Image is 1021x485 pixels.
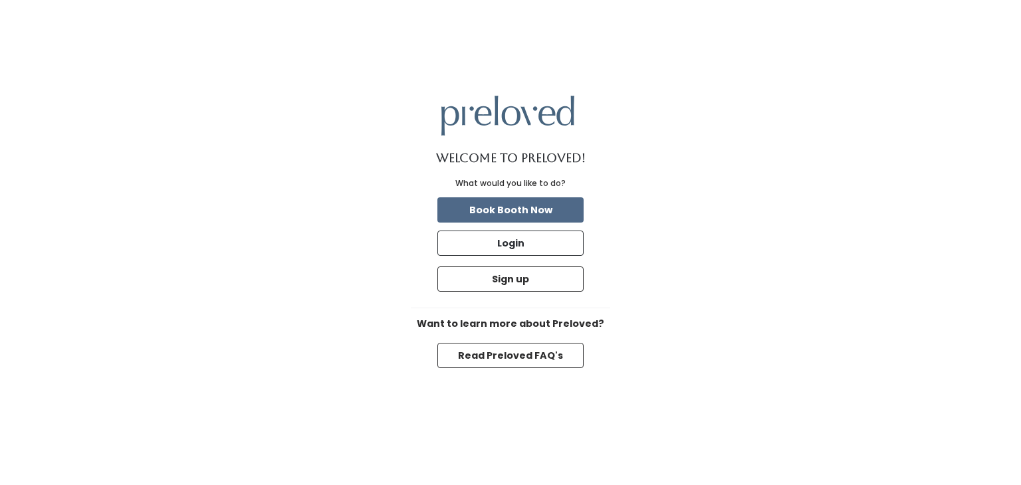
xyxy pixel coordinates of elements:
a: Sign up [435,264,586,294]
img: preloved logo [441,96,574,135]
a: Login [435,228,586,258]
h1: Welcome to Preloved! [436,151,586,165]
h6: Want to learn more about Preloved? [411,319,610,330]
button: Book Booth Now [437,197,584,223]
div: What would you like to do? [455,177,566,189]
button: Read Preloved FAQ's [437,343,584,368]
button: Login [437,231,584,256]
button: Sign up [437,266,584,292]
